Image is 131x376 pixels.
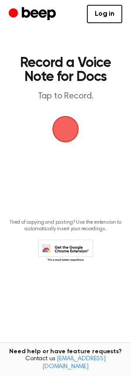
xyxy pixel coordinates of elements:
[42,356,106,370] a: [EMAIL_ADDRESS][DOMAIN_NAME]
[5,355,126,371] span: Contact us
[52,116,79,142] img: Beep Logo
[16,56,115,84] h1: Record a Voice Note for Docs
[87,5,122,23] a: Log in
[7,219,124,232] p: Tired of copying and pasting? Use the extension to automatically insert your recordings.
[9,6,58,23] a: Beep
[16,91,115,102] p: Tap to Record.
